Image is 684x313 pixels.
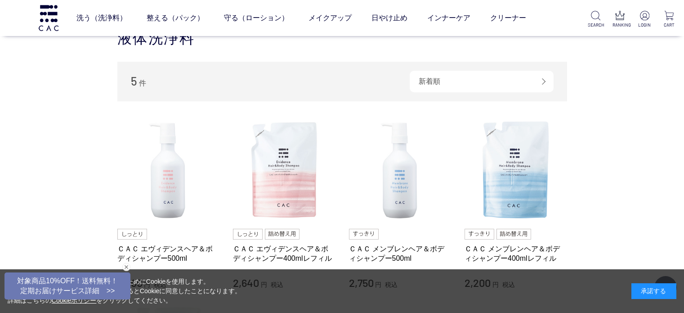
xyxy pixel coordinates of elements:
img: logo [37,5,60,31]
img: すっきり [349,229,379,240]
a: インナーケア [427,5,470,31]
img: 詰め替え用 [265,229,300,240]
span: 件 [139,79,146,87]
div: 承諾する [631,283,676,299]
img: しっとり [117,229,147,240]
img: ＣＡＣ メンブレンヘア＆ボディシャンプー500ml [349,119,452,222]
span: 5 [131,74,137,88]
a: ＣＡＣ メンブレンヘア＆ボディシャンプー500ml [349,244,452,263]
a: ＣＡＣ メンブレンヘア＆ボディシャンプー400mlレフィル [465,244,567,263]
a: RANKING [612,11,628,28]
a: 守る（ローション） [224,5,289,31]
a: CART [661,11,677,28]
a: クリーナー [490,5,526,31]
a: LOGIN [637,11,653,28]
img: しっとり [233,229,263,240]
a: メイクアップ [308,5,352,31]
p: SEARCH [588,22,604,28]
img: 詰め替え用 [496,229,531,240]
a: 洗う（洗浄料） [76,5,127,31]
p: LOGIN [637,22,653,28]
img: すっきり [465,229,494,240]
img: ＣＡＣ エヴィデンスヘア＆ボディシャンプー400mlレフィル [233,119,335,222]
img: ＣＡＣ エヴィデンスヘア＆ボディシャンプー500ml [117,119,220,222]
a: 整える（パック） [147,5,204,31]
a: 日やけ止め [371,5,407,31]
a: ＣＡＣ エヴィデンスヘア＆ボディシャンプー500ml [117,244,220,263]
a: SEARCH [588,11,604,28]
p: RANKING [612,22,628,28]
a: ＣＡＣ エヴィデンスヘア＆ボディシャンプー400mlレフィル [233,244,335,263]
img: ＣＡＣ メンブレンヘア＆ボディシャンプー400mlレフィル [465,119,567,222]
p: CART [661,22,677,28]
div: 新着順 [410,71,554,92]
